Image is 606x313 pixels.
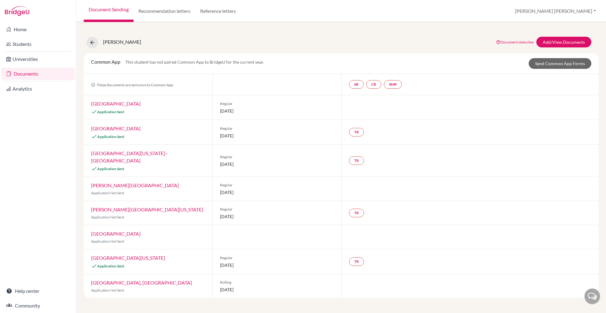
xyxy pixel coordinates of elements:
a: SR [349,80,364,89]
a: [GEOGRAPHIC_DATA][US_STATE] [91,255,165,261]
span: Application Sent [97,134,124,139]
span: Application Not Sent [91,288,124,293]
a: CR [366,80,381,89]
span: [DATE] [220,189,334,196]
button: [PERSON_NAME] [PERSON_NAME] [512,5,599,17]
a: [GEOGRAPHIC_DATA], [GEOGRAPHIC_DATA] [91,280,192,285]
a: Home [1,23,75,35]
a: [GEOGRAPHIC_DATA] [91,231,141,237]
span: Regular [220,182,334,188]
span: These documents are sent once to Common App [91,83,173,87]
a: Send Common App Forms [529,58,591,69]
span: [DATE] [220,132,334,139]
span: Regular [220,101,334,106]
span: Application Sent [97,166,124,171]
span: Regular [220,126,334,131]
a: [GEOGRAPHIC_DATA] [91,125,141,131]
a: TR [349,128,364,136]
a: SMR [384,80,402,89]
span: Regular [220,207,334,212]
a: Add/View Documents [536,37,591,47]
a: [PERSON_NAME][GEOGRAPHIC_DATA][US_STATE] [91,207,203,212]
span: Common App [91,59,120,65]
img: Bridge-U [5,6,29,16]
a: Analytics [1,83,75,95]
span: Application Sent [97,264,124,268]
a: [GEOGRAPHIC_DATA][US_STATE]–[GEOGRAPHIC_DATA] [91,150,168,163]
span: Application Not Sent [91,191,124,195]
span: [DATE] [220,286,334,293]
a: Students [1,38,75,50]
span: Application Not Sent [91,215,124,219]
a: Document status key [496,40,534,44]
span: Regular [220,255,334,261]
span: [DATE] [220,213,334,220]
span: [DATE] [220,161,334,167]
a: [GEOGRAPHIC_DATA] [91,101,141,106]
a: TR [349,257,364,266]
span: [PERSON_NAME] [103,39,141,45]
span: Application Sent [97,110,124,114]
span: Regular [220,154,334,160]
a: Documents [1,68,75,80]
a: [PERSON_NAME][GEOGRAPHIC_DATA] [91,182,179,188]
a: Help center [1,285,75,297]
span: [DATE] [220,262,334,268]
span: Rolling [220,280,334,285]
span: This student has not paired Common App to BridgeU for the current year. [125,59,264,65]
a: TR [349,156,364,165]
span: Application Not Sent [91,239,124,244]
span: [DATE] [220,108,334,114]
a: TR [349,209,364,217]
a: Community [1,300,75,312]
a: Universities [1,53,75,65]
